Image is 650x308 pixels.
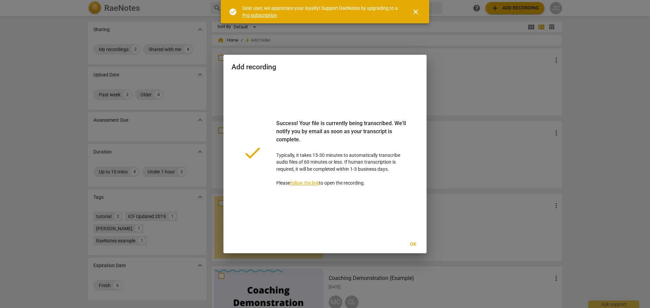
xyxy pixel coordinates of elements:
h2: Add recording [232,63,418,71]
a: follow the link [290,180,319,186]
p: Typically, it takes 15-30 minutes to automatically transcribe audio files of 60 minutes or less. ... [276,119,408,187]
span: done [242,143,263,163]
span: close [412,8,420,16]
div: Dear user, we appreciate your loyalty! Support RaeNotes by upgrading to a [242,5,399,19]
span: check_circle [229,8,237,16]
a: Pro subscription [242,13,277,18]
button: Close [408,4,424,20]
div: Success! Your file is currently being transcribed. We'll notify you by email as soon as your tran... [276,119,408,152]
span: Ok [408,241,418,248]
